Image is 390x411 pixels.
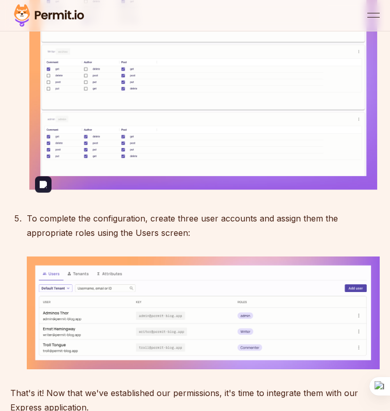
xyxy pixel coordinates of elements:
[10,2,88,29] img: Permit logo
[367,9,380,22] button: open menu
[27,256,380,369] img: Users blog.png
[27,211,380,240] p: To complete the configuration, create three user accounts and assign them the appropriate roles u...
